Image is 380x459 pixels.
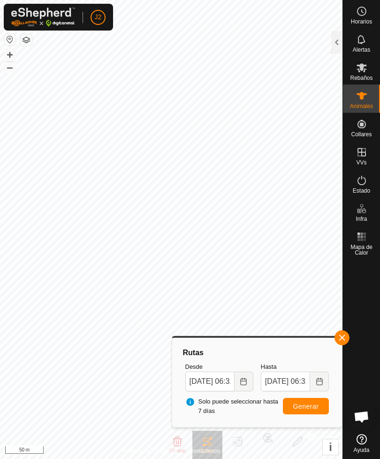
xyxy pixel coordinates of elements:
[235,372,253,391] button: Choose Date
[261,362,329,372] label: Hasta
[351,19,372,24] span: Horarios
[293,403,319,410] span: Generar
[185,362,253,372] label: Desde
[329,441,332,453] span: i
[310,372,329,391] button: Choose Date
[350,103,373,109] span: Animales
[353,47,370,53] span: Alertas
[95,12,102,22] span: J2
[356,160,366,165] span: VVs
[4,62,15,73] button: –
[283,398,329,414] button: Generar
[4,49,15,61] button: +
[21,34,32,46] button: Capas del Mapa
[323,439,338,455] button: i
[348,403,376,431] div: Chat abierto
[4,34,15,45] button: Restablecer Mapa
[356,216,367,222] span: Infra
[354,447,370,453] span: Ayuda
[185,397,283,415] span: Solo puede seleccionar hasta 7 días
[345,244,378,256] span: Mapa de Calor
[123,447,177,455] a: Política de Privacidad
[353,188,370,194] span: Estado
[351,132,372,137] span: Collares
[343,430,380,457] a: Ayuda
[182,347,333,358] div: Rutas
[188,447,220,455] a: Contáctenos
[11,8,75,27] img: Logo Gallagher
[350,75,372,81] span: Rebaños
